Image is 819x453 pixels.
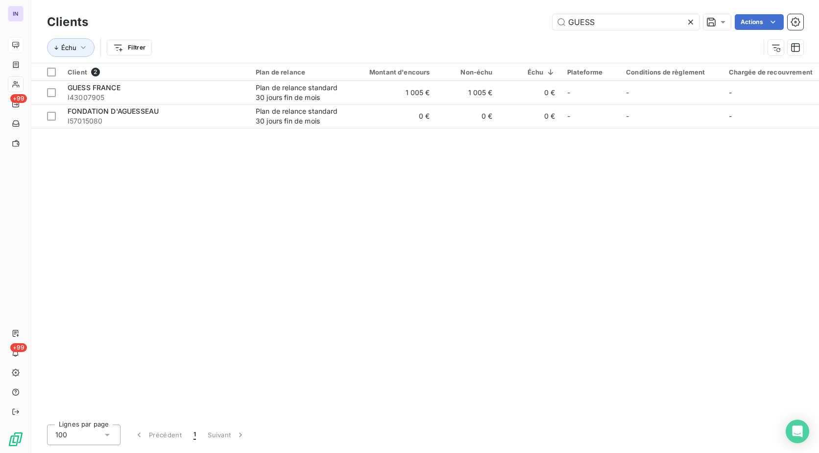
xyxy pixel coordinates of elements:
button: Actions [735,14,784,30]
td: 0 € [499,81,561,104]
div: Plan de relance standard 30 jours fin de mois [256,106,346,126]
div: Montant d'encours [358,68,430,76]
button: Échu [47,38,95,57]
span: +99 [10,343,27,352]
span: - [729,88,732,97]
div: Plan de relance [256,68,346,76]
div: IN [8,6,24,22]
span: GUESS FRANCE [68,83,120,92]
div: Plateforme [567,68,615,76]
span: - [567,88,570,97]
span: I43007905 [68,93,244,102]
button: Filtrer [107,40,152,55]
td: 1 005 € [352,81,436,104]
input: Rechercher [553,14,699,30]
td: 1 005 € [436,81,499,104]
td: 0 € [352,104,436,128]
span: - [729,112,732,120]
div: Non-échu [442,68,493,76]
div: Plan de relance standard 30 jours fin de mois [256,83,346,102]
span: I57015080 [68,116,244,126]
button: 1 [188,425,202,445]
span: 100 [55,430,67,440]
span: - [626,112,629,120]
span: Client [68,68,87,76]
span: FONDATION D'AGUESSEAU [68,107,159,115]
button: Précédent [128,425,188,445]
h3: Clients [47,13,88,31]
div: Échu [505,68,555,76]
img: Logo LeanPay [8,431,24,447]
div: Open Intercom Messenger [786,420,809,443]
span: - [567,112,570,120]
span: +99 [10,94,27,103]
div: Conditions de règlement [626,68,717,76]
button: Suivant [202,425,251,445]
span: Échu [61,44,76,51]
span: 2 [91,68,100,76]
span: 1 [193,430,196,440]
span: - [626,88,629,97]
td: 0 € [436,104,499,128]
td: 0 € [499,104,561,128]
